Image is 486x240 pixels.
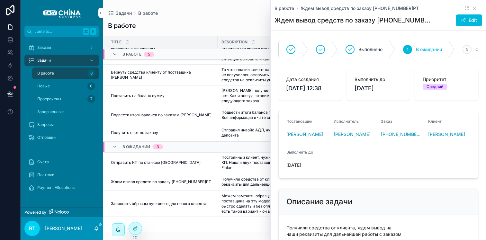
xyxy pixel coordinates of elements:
[24,42,99,53] a: Заказы
[111,93,214,98] a: Поставить на баланс сумму
[24,55,99,66] a: Задачи
[32,80,99,92] a: Новые0
[221,40,248,45] span: Description
[221,155,328,170] a: Постоянный клиент, нужно отправить по новому станку КП. Нашли двух поставщиков, просчитали логист...
[122,52,141,57] span: В работе
[37,45,51,50] span: Заказы
[87,95,95,103] div: 7
[274,16,434,25] h1: Ждем вывод средств по заказу [PHONE_NUMBER]РТ
[111,160,201,165] span: Отправить КП по станкам [GEOGRAPHIC_DATA]
[286,150,313,155] span: Выполнить до
[157,144,159,149] div: 3
[274,5,294,12] a: В работе
[428,131,465,138] a: [PERSON_NAME]
[108,10,132,16] a: Задачи
[45,225,82,232] p: [PERSON_NAME]
[24,182,99,193] a: Payment Allocations
[456,14,482,26] button: Edit
[37,84,50,89] span: Новые
[24,132,99,143] a: Отправки
[286,162,328,168] span: [DATE]
[358,46,382,53] span: Выполнено
[111,201,206,206] span: Запросить образцы пускового для нового клиента
[111,130,158,135] span: Получить счет по заказу
[301,5,419,12] a: Ждем вывод средств по заказу [PHONE_NUMBER]РТ
[32,67,99,79] a: В работе8
[34,29,80,34] span: Jump to...
[286,84,334,93] span: [DATE] 12:38
[91,29,96,34] span: K
[416,46,442,53] span: В ожидании
[286,197,352,207] h2: Описание задачи
[108,21,136,30] h1: В работе
[221,67,328,83] a: То что оплатил клиент на торговую компанию и там где не получилось оформить заказ. Нужно вернуть ...
[111,70,214,80] span: Вернуть средства клиенту от поставщика [PERSON_NAME]
[116,10,132,16] span: Задачи
[24,210,46,215] span: Powered by
[24,26,99,37] button: Jump to...K
[381,119,392,124] span: Заказ
[37,58,51,63] span: Задачи
[381,131,423,138] a: [PHONE_NUMBER]РТ
[111,201,214,206] a: Запросить образцы пускового для нового клиента
[221,128,328,138] a: Отправил инвойс АДЛ, нужно получить счет на оплату депозита
[122,144,150,149] span: В ожидании
[221,177,328,187] a: Получили средства от клиента, ждем вывод на наши реквизиты для дальнейшей работы с заказом
[111,130,214,135] a: Получить счет по заказу
[21,208,103,217] a: Powered by
[148,52,150,57] div: 5
[355,76,402,83] span: Выполнить до
[37,159,49,164] span: Счета
[286,131,323,138] a: [PERSON_NAME]
[138,10,158,16] a: В работе
[111,179,211,184] span: Ждем вывод средств по заказу [PHONE_NUMBER]РТ
[37,96,61,102] span: Просрочены
[406,47,409,52] span: 4
[21,37,103,208] div: scrollable content
[111,40,122,45] span: Title
[37,71,54,76] span: В работе
[221,110,328,120] a: Подвести итоги баланса по заказам [PERSON_NAME]. Вся информация в чате склиентом
[32,106,99,118] a: Завершенные
[111,160,214,165] a: Отправить КП по станкам [GEOGRAPHIC_DATA]
[29,225,35,232] span: RT
[87,69,95,77] div: 8
[427,84,443,90] div: Средний
[24,119,99,130] a: Запросы
[221,193,328,214] a: Можем заменить образцы которые получили от поставщика на эту модель? Нам нужно как-то это быстро ...
[43,8,81,18] img: App logo
[286,119,312,124] span: Постановщик
[37,109,64,114] span: Завершенные
[37,172,54,177] span: Платежи
[32,93,99,105] a: Просрочены7
[111,93,165,98] span: Поставить на баланс сумму
[355,84,402,93] span: [DATE]
[87,82,95,90] div: 0
[37,122,54,127] span: Запросы
[37,135,56,140] span: Отправки
[111,112,214,118] a: Подвести итоги баланса по заказам [PERSON_NAME]
[286,225,470,237] span: Получили средства от клиента, ждем вывод на наши реквизиты для дальнейшей работы с заказом
[334,119,359,124] span: Исполнитель
[221,88,328,103] a: [PERSON_NAME] получил заказ и некоторых позиций нет. Как и всегда, ставим ему сумму на баланс для...
[334,131,371,138] span: [PERSON_NAME]
[111,179,214,184] a: Ждем вывод средств по заказу [PHONE_NUMBER]РТ
[24,169,99,181] a: Платежи
[111,112,212,118] span: Подвести итоги баланса по заказам [PERSON_NAME]
[24,156,99,168] a: Счета
[428,119,442,124] span: Клиент
[423,76,471,83] span: Приоритет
